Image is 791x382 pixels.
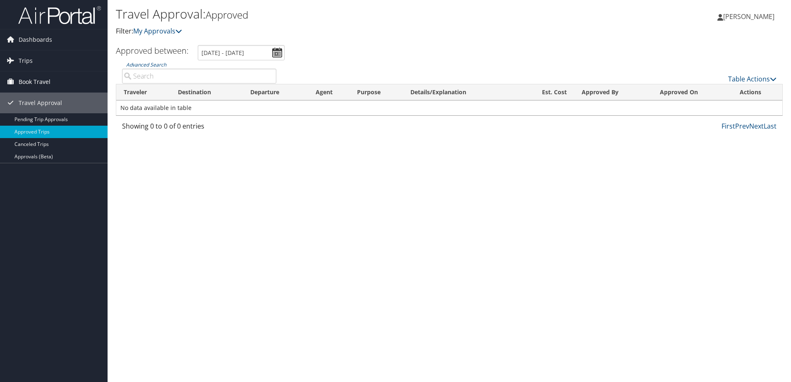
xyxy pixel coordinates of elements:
th: Actions [732,84,782,100]
a: Next [749,122,764,131]
span: Dashboards [19,29,52,50]
th: Est. Cost: activate to sort column ascending [519,84,574,100]
th: Approved On: activate to sort column ascending [652,84,733,100]
th: Details/Explanation [403,84,519,100]
input: [DATE] - [DATE] [198,45,285,60]
h3: Approved between: [116,45,189,56]
a: Last [764,122,777,131]
th: Approved By: activate to sort column ascending [574,84,652,100]
span: [PERSON_NAME] [723,12,774,21]
td: No data available in table [116,100,782,115]
img: airportal-logo.png [18,5,101,25]
th: Traveler: activate to sort column ascending [116,84,170,100]
small: Approved [206,8,248,21]
input: Advanced Search [122,69,276,84]
a: Advanced Search [126,61,166,68]
th: Agent [308,84,350,100]
h1: Travel Approval: [116,5,561,23]
span: Travel Approval [19,93,62,113]
th: Departure: activate to sort column ascending [243,84,308,100]
p: Filter: [116,26,561,37]
th: Purpose [350,84,403,100]
th: Destination: activate to sort column ascending [170,84,243,100]
a: [PERSON_NAME] [717,4,783,29]
a: Table Actions [728,74,777,84]
span: Book Travel [19,72,50,92]
a: First [721,122,735,131]
a: My Approvals [133,26,182,36]
div: Showing 0 to 0 of 0 entries [122,121,276,135]
span: Trips [19,50,33,71]
a: Prev [735,122,749,131]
